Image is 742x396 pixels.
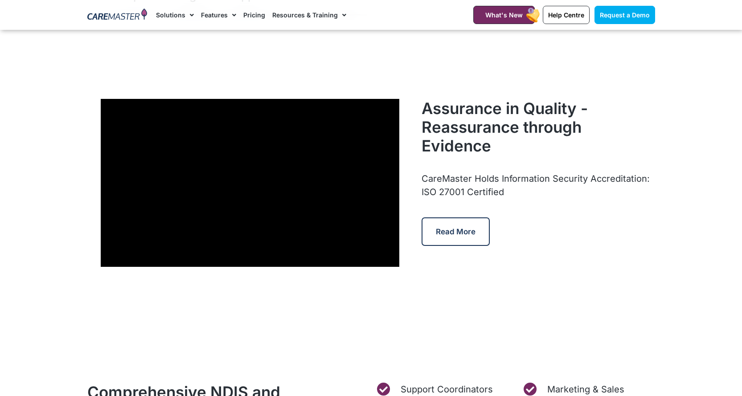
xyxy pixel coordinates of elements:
[398,383,493,396] span: Support Coordinators
[545,383,624,396] span: Marketing & Sales
[422,217,490,246] a: Read More
[422,99,655,155] h2: Assurance in Quality - Reassurance through Evidence
[485,11,523,19] span: What's New
[543,6,590,24] a: Help Centre
[436,227,476,236] span: Read More
[87,8,148,22] img: CareMaster Logo
[422,173,650,197] span: CareMaster Holds Information Security Accreditation: ISO 27001 Certified
[548,11,584,19] span: Help Centre
[473,6,535,24] a: What's New
[594,6,655,24] a: Request a Demo
[600,11,650,19] span: Request a Demo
